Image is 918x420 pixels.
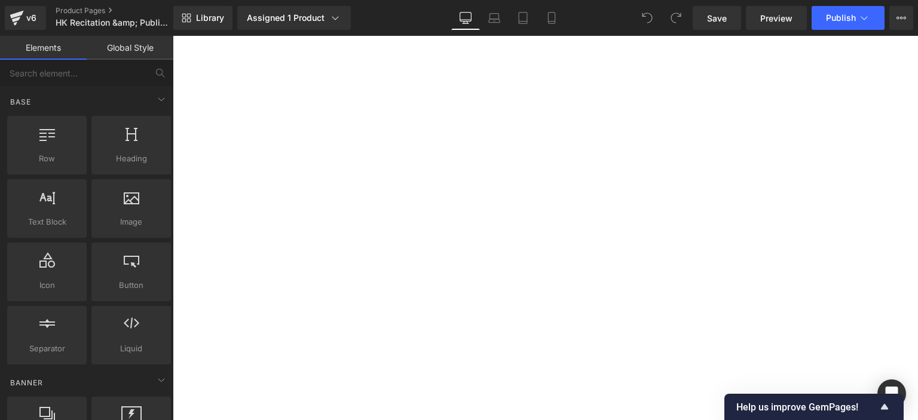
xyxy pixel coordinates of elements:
[760,12,792,24] span: Preview
[812,6,885,30] button: Publish
[826,13,856,23] span: Publish
[56,18,170,27] span: HK Recitation &amp; Public Speaking Competition
[173,6,232,30] a: New Library
[9,377,44,388] span: Banner
[877,379,906,408] div: Open Intercom Messenger
[889,6,913,30] button: More
[95,152,167,165] span: Heading
[736,400,892,414] button: Show survey - Help us improve GemPages!
[24,10,39,26] div: v6
[11,342,83,355] span: Separator
[480,6,509,30] a: Laptop
[95,216,167,228] span: Image
[537,6,566,30] a: Mobile
[707,12,727,24] span: Save
[95,342,167,355] span: Liquid
[9,96,32,108] span: Base
[451,6,480,30] a: Desktop
[11,279,83,292] span: Icon
[11,152,83,165] span: Row
[87,36,173,60] a: Global Style
[635,6,659,30] button: Undo
[56,6,193,16] a: Product Pages
[736,401,877,413] span: Help us improve GemPages!
[11,216,83,228] span: Text Block
[5,6,46,30] a: v6
[247,12,341,24] div: Assigned 1 Product
[95,279,167,292] span: Button
[664,6,688,30] button: Redo
[509,6,537,30] a: Tablet
[746,6,807,30] a: Preview
[196,13,224,23] span: Library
